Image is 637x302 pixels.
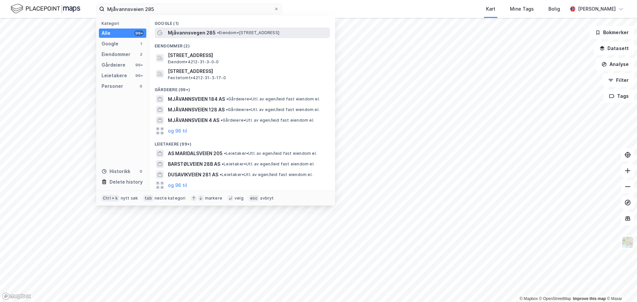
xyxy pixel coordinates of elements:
[226,107,319,112] span: Gårdeiere • Utl. av egen/leid fast eiendom el.
[168,181,187,189] button: og 96 til
[11,3,80,15] img: logo.f888ab2527a4732fd821a326f86c7f29.svg
[224,151,317,156] span: Leietaker • Utl. av egen/leid fast eiendom el.
[102,167,130,175] div: Historikk
[149,38,335,50] div: Eiendommer (2)
[596,58,634,71] button: Analyse
[134,73,144,78] div: 99+
[220,172,313,177] span: Leietaker • Utl. av egen/leid fast eiendom el.
[520,296,538,301] a: Mapbox
[573,296,606,301] a: Improve this map
[134,30,144,36] div: 99+
[226,107,228,112] span: •
[510,5,534,13] div: Mine Tags
[217,30,279,35] span: Eiendom • [STREET_ADDRESS]
[168,29,216,37] span: Mjåvannsvegen 285
[604,270,637,302] iframe: Chat Widget
[168,116,219,124] span: MJÅVANNSVEIEN 4 AS
[221,118,314,123] span: Gårdeiere • Utl. av egen/leid fast eiendom el.
[102,40,118,48] div: Google
[486,5,495,13] div: Kart
[226,96,320,102] span: Gårdeiere • Utl. av egen/leid fast eiendom el.
[149,82,335,94] div: Gårdeiere (99+)
[168,127,187,135] button: og 96 til
[217,30,219,35] span: •
[168,150,223,157] span: AS MARIDALSVEIEN 205
[224,151,226,156] span: •
[222,161,315,167] span: Leietaker • Utl. av egen/leid fast eiendom el.
[621,236,634,249] img: Z
[594,42,634,55] button: Datasett
[155,196,186,201] div: neste kategori
[105,4,274,14] input: Søk på adresse, matrikkel, gårdeiere, leietakere eller personer
[249,195,259,202] div: esc
[168,51,327,59] span: [STREET_ADDRESS]
[102,61,125,69] div: Gårdeiere
[102,50,130,58] div: Eiendommer
[168,75,226,81] span: Festetomt • 4212-31-3-17-0
[168,160,220,168] span: BARSTØLVEIEN 28B AS
[222,161,224,166] span: •
[102,195,119,202] div: Ctrl + k
[109,178,143,186] div: Delete history
[102,21,146,26] div: Kategori
[260,196,274,201] div: avbryt
[604,270,637,302] div: Kontrollprogram for chat
[134,62,144,68] div: 99+
[149,16,335,28] div: Google (1)
[138,52,144,57] div: 2
[102,82,123,90] div: Personer
[143,195,153,202] div: tab
[102,72,127,80] div: Leietakere
[221,118,223,123] span: •
[121,196,138,201] div: nytt søk
[102,29,110,37] div: Alle
[138,84,144,89] div: 0
[548,5,560,13] div: Bolig
[138,41,144,46] div: 1
[138,169,144,174] div: 0
[603,90,634,103] button: Tags
[205,196,222,201] div: markere
[168,67,327,75] span: [STREET_ADDRESS]
[235,196,244,201] div: velg
[220,172,222,177] span: •
[2,292,31,300] a: Mapbox homepage
[168,59,219,65] span: Eiendom • 4212-31-3-0-0
[149,136,335,148] div: Leietakere (99+)
[226,96,228,101] span: •
[578,5,616,13] div: [PERSON_NAME]
[590,26,634,39] button: Bokmerker
[539,296,571,301] a: OpenStreetMap
[168,171,218,179] span: DUSAVIKVEIEN 281 AS
[602,74,634,87] button: Filter
[168,106,225,114] span: MJÅVANNSVEIEN 128 AS
[168,95,225,103] span: MJÅVANNSVEIEN 184 AS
